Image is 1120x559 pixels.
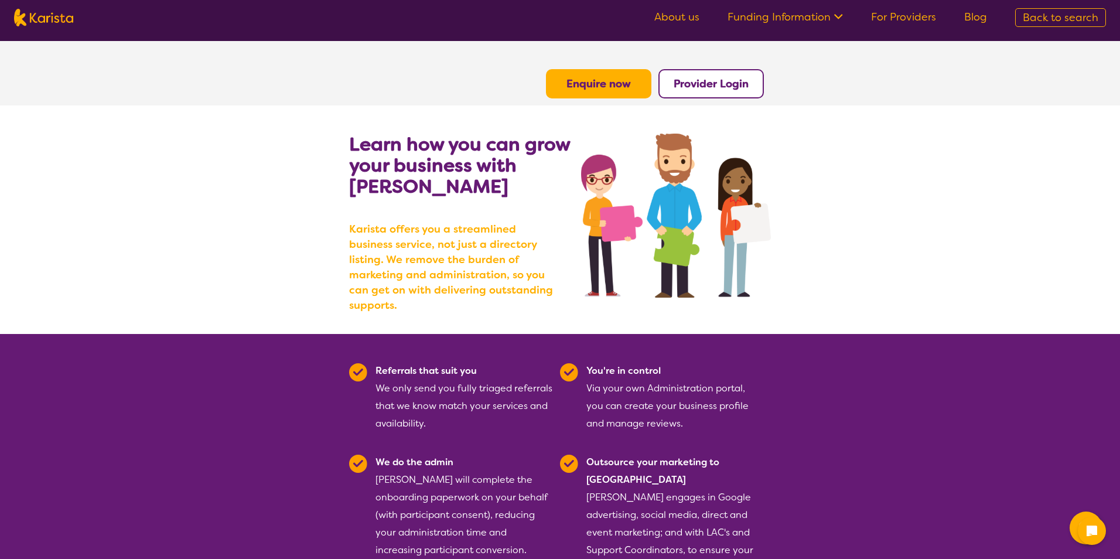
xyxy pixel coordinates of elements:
[1070,512,1102,544] button: Channel Menu
[375,364,477,377] b: Referrals that suit you
[349,132,570,199] b: Learn how you can grow your business with [PERSON_NAME]
[375,362,553,432] div: We only send you fully triaged referrals that we know match your services and availability.
[14,9,73,26] img: Karista logo
[674,77,749,91] a: Provider Login
[375,456,453,468] b: We do the admin
[586,364,661,377] b: You're in control
[586,456,719,486] b: Outsource your marketing to [GEOGRAPHIC_DATA]
[566,77,631,91] a: Enquire now
[586,362,764,432] div: Via your own Administration portal, you can create your business profile and manage reviews.
[560,455,578,473] img: Tick
[1015,8,1106,27] a: Back to search
[349,455,367,473] img: Tick
[1023,11,1098,25] span: Back to search
[560,363,578,381] img: Tick
[658,69,764,98] button: Provider Login
[349,221,560,313] b: Karista offers you a streamlined business service, not just a directory listing. We remove the bu...
[964,10,987,24] a: Blog
[871,10,936,24] a: For Providers
[581,134,771,298] img: grow your business with Karista
[349,363,367,381] img: Tick
[728,10,843,24] a: Funding Information
[546,69,651,98] button: Enquire now
[654,10,699,24] a: About us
